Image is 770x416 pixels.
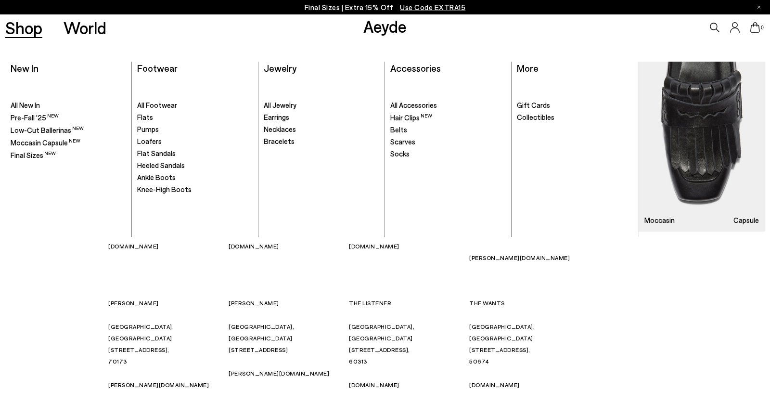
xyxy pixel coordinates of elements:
p: [GEOGRAPHIC_DATA], [GEOGRAPHIC_DATA] [STREET_ADDRESS], 50674 [469,321,590,367]
p: THE WANTS [469,297,590,309]
span: Hair Clips [390,113,432,122]
a: Loafers [137,137,253,146]
a: Flats [137,113,253,122]
a: Collectibles [517,113,633,122]
span: Pumps [137,125,159,133]
p: [PERSON_NAME] [108,297,229,309]
span: Final Sizes [11,151,56,159]
span: Necklaces [264,125,296,133]
a: Low-Cut Ballerinas [11,125,126,135]
span: Bracelets [264,137,295,145]
span: Low-Cut Ballerinas [11,126,84,134]
img: Mobile_e6eede4d-78b8-4bd1-ae2a-4197e375e133_900x.jpg [639,62,765,231]
span: All New In [11,101,40,109]
p: [PERSON_NAME] [229,297,349,309]
a: All Footwear [137,101,253,110]
span: Flat Sandals [137,149,176,157]
p: THE LISTENER [349,297,469,309]
p: [GEOGRAPHIC_DATA], [GEOGRAPHIC_DATA] [STREET_ADDRESS], 60313 [349,321,469,367]
a: All Accessories [390,101,506,110]
a: Accessories [390,62,441,74]
a: All Jewelry [264,101,379,110]
a: Socks [390,149,506,159]
span: Loafers [137,137,162,145]
a: Pumps [137,125,253,134]
a: [PERSON_NAME][DOMAIN_NAME] [108,381,209,388]
a: Necklaces [264,125,379,134]
a: Heeled Sandals [137,161,253,170]
span: All Accessories [390,101,437,109]
a: New In [11,62,38,74]
span: Earrings [264,113,289,121]
a: All New In [11,101,126,110]
a: [DOMAIN_NAME] [349,381,399,388]
a: Belts [390,125,506,135]
a: [PERSON_NAME][DOMAIN_NAME] [229,370,329,377]
a: Aeyde [363,16,407,36]
span: Collectibles [517,113,554,121]
a: Final Sizes [11,150,126,160]
a: More [517,62,539,74]
a: Flat Sandals [137,149,253,158]
span: Scarves [390,137,415,146]
span: Moccasin Capsule [11,138,80,147]
a: 0 [750,22,760,33]
a: Knee-High Boots [137,185,253,195]
h3: Moccasin [644,217,675,224]
a: Bracelets [264,137,379,146]
span: Heeled Sandals [137,161,185,169]
a: [DOMAIN_NAME] [349,243,399,249]
a: Moccasin Capsule [11,138,126,148]
span: Pre-Fall '25 [11,113,59,122]
span: All Jewelry [264,101,296,109]
span: Knee-High Boots [137,185,192,194]
p: Final Sizes | Extra 15% Off [305,1,466,13]
span: Socks [390,149,410,158]
a: Ankle Boots [137,173,253,182]
a: [DOMAIN_NAME] [229,243,279,249]
a: Moccasin Capsule [639,62,765,231]
span: Navigate to /collections/ss25-final-sizes [400,3,465,12]
span: All Footwear [137,101,177,109]
a: [PERSON_NAME][DOMAIN_NAME] [469,254,570,261]
p: [GEOGRAPHIC_DATA], [GEOGRAPHIC_DATA] [STREET_ADDRESS] [229,321,349,355]
span: Gift Cards [517,101,550,109]
a: Scarves [390,137,506,147]
span: Ankle Boots [137,173,176,182]
a: Shop [5,19,42,36]
a: [DOMAIN_NAME] [108,243,159,249]
span: Flats [137,113,153,121]
a: Jewelry [264,62,296,74]
a: World [64,19,106,36]
a: Earrings [264,113,379,122]
a: [DOMAIN_NAME] [469,381,520,388]
p: [GEOGRAPHIC_DATA], [GEOGRAPHIC_DATA] [STREET_ADDRESS], 70173 [108,321,229,367]
a: Hair Clips [390,113,506,123]
a: Pre-Fall '25 [11,113,126,123]
a: Footwear [137,62,178,74]
a: Gift Cards [517,101,633,110]
span: Belts [390,125,407,134]
span: 0 [760,25,765,30]
h3: Capsule [733,217,759,224]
